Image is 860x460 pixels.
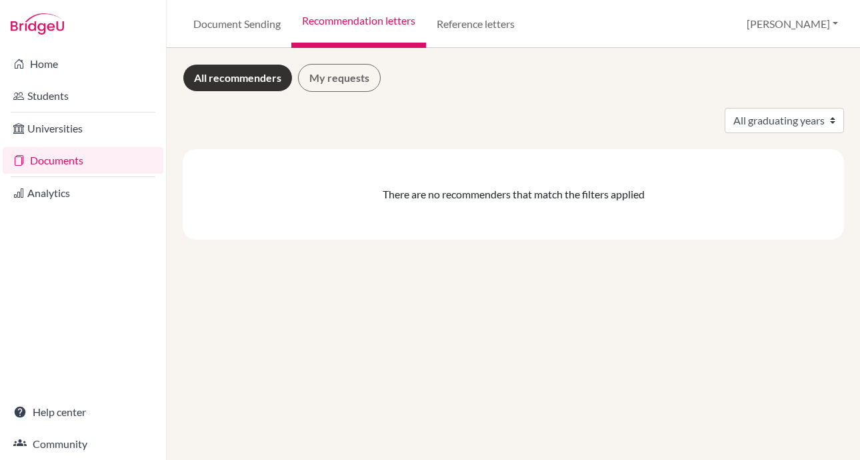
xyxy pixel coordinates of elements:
a: Help center [3,399,163,425]
a: Home [3,51,163,77]
a: Universities [3,115,163,142]
a: Analytics [3,180,163,206]
a: Documents [3,147,163,174]
img: Bridge-U [11,13,64,35]
a: Students [3,83,163,109]
button: [PERSON_NAME] [741,11,844,37]
a: Community [3,431,163,457]
div: There are no recommenders that match the filters applied [193,186,833,202]
a: My requests [298,64,381,92]
a: All recommenders [183,64,293,92]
